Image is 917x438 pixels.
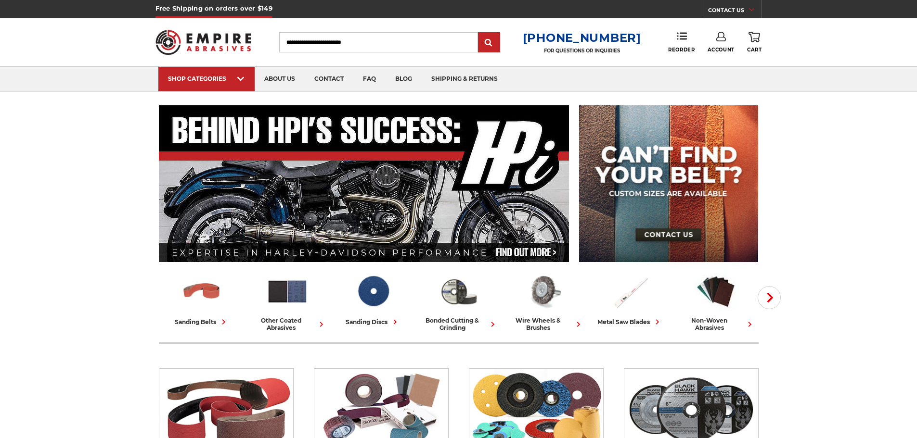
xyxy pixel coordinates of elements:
div: sanding belts [175,317,229,327]
div: sanding discs [346,317,400,327]
span: Account [708,47,735,53]
a: contact [305,67,353,91]
input: Submit [479,33,499,52]
button: Next [758,286,781,309]
img: Bonded Cutting & Grinding [438,271,480,312]
div: SHOP CATEGORIES [168,75,245,82]
div: non-woven abrasives [677,317,755,331]
div: other coated abrasives [248,317,326,331]
a: bonded cutting & grinding [420,271,498,331]
img: promo banner for custom belts. [579,105,758,262]
span: Reorder [668,47,695,53]
img: Metal Saw Blades [609,271,651,312]
a: non-woven abrasives [677,271,755,331]
span: Cart [747,47,762,53]
a: sanding discs [334,271,412,327]
div: metal saw blades [597,317,662,327]
img: Non-woven Abrasives [695,271,737,312]
a: [PHONE_NUMBER] [523,31,641,45]
img: Other Coated Abrasives [266,271,309,312]
a: sanding belts [163,271,241,327]
img: Wire Wheels & Brushes [523,271,566,312]
a: CONTACT US [708,5,762,18]
div: wire wheels & brushes [505,317,583,331]
a: about us [255,67,305,91]
a: faq [353,67,386,91]
img: Banner for an interview featuring Horsepower Inc who makes Harley performance upgrades featured o... [159,105,569,262]
a: other coated abrasives [248,271,326,331]
p: FOR QUESTIONS OR INQUIRIES [523,48,641,54]
img: Empire Abrasives [155,24,252,61]
div: bonded cutting & grinding [420,317,498,331]
a: metal saw blades [591,271,669,327]
img: Sanding Discs [352,271,394,312]
a: blog [386,67,422,91]
a: wire wheels & brushes [505,271,583,331]
img: Sanding Belts [181,271,223,312]
a: shipping & returns [422,67,507,91]
a: Reorder [668,32,695,52]
a: Cart [747,32,762,53]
